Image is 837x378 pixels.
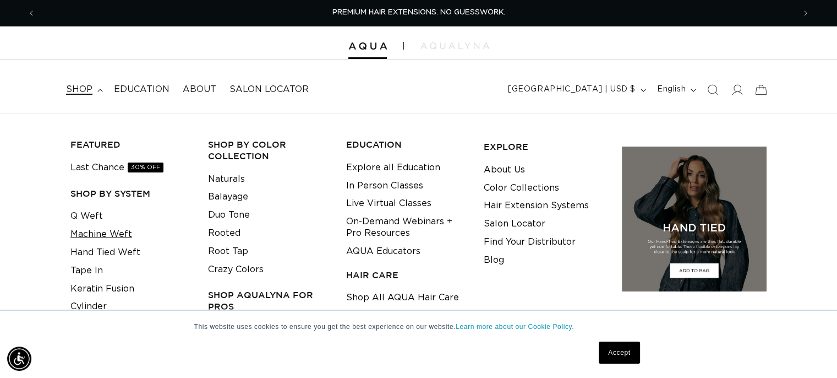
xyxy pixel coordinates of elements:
[208,261,264,279] a: Crazy Colors
[346,139,467,150] h3: EDUCATION
[657,84,686,95] span: English
[19,3,43,24] button: Previous announcement
[70,188,191,199] h3: SHOP BY SYSTEM
[229,84,309,95] span: Salon Locator
[208,206,250,224] a: Duo Tone
[208,224,240,242] a: Rooted
[484,197,589,215] a: Hair Extension Systems
[332,9,505,16] span: PREMIUM HAIR EXTENSIONS. NO GUESSWORK.
[223,77,315,102] a: Salon Locator
[484,251,504,269] a: Blog
[208,139,329,162] h3: Shop by Color Collection
[701,78,725,102] summary: Search
[346,269,467,281] h3: HAIR CARE
[484,233,576,251] a: Find Your Distributor
[183,84,216,95] span: About
[66,84,92,95] span: shop
[208,242,248,261] a: Root Tap
[7,347,31,371] div: Accessibility Menu
[70,159,163,177] a: Last Chance30% OFF
[208,289,329,312] h3: Shop AquaLyna for Pros
[346,159,440,177] a: Explore all Education
[70,207,103,225] a: Q Weft
[346,289,459,307] a: Shop All AQUA Hair Care
[107,77,176,102] a: Education
[128,163,163,172] span: 30% OFF
[208,188,248,206] a: Balayage
[176,77,223,102] a: About
[508,84,636,95] span: [GEOGRAPHIC_DATA] | USD $
[599,342,639,364] a: Accept
[70,225,132,244] a: Machine Weft
[346,242,420,261] a: AQUA Educators
[59,77,107,102] summary: shop
[346,177,423,195] a: In Person Classes
[70,262,103,280] a: Tape In
[794,3,818,24] button: Next announcement
[484,215,545,233] a: Salon Locator
[114,84,169,95] span: Education
[650,79,701,100] button: English
[70,139,191,150] h3: FEATURED
[420,42,489,49] img: aqualyna.com
[70,280,134,298] a: Keratin Fusion
[208,170,245,188] a: Naturals
[70,298,107,316] a: Cylinder
[194,322,643,332] p: This website uses cookies to ensure you get the best experience on our website.
[70,244,140,262] a: Hand Tied Weft
[484,179,559,197] a: Color Collections
[456,323,574,331] a: Learn more about our Cookie Policy.
[348,42,387,50] img: Aqua Hair Extensions
[346,213,467,242] a: On-Demand Webinars + Pro Resources
[782,325,837,378] iframe: Chat Widget
[346,195,431,213] a: Live Virtual Classes
[484,141,604,153] h3: EXPLORE
[501,79,650,100] button: [GEOGRAPHIC_DATA] | USD $
[484,161,525,179] a: About Us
